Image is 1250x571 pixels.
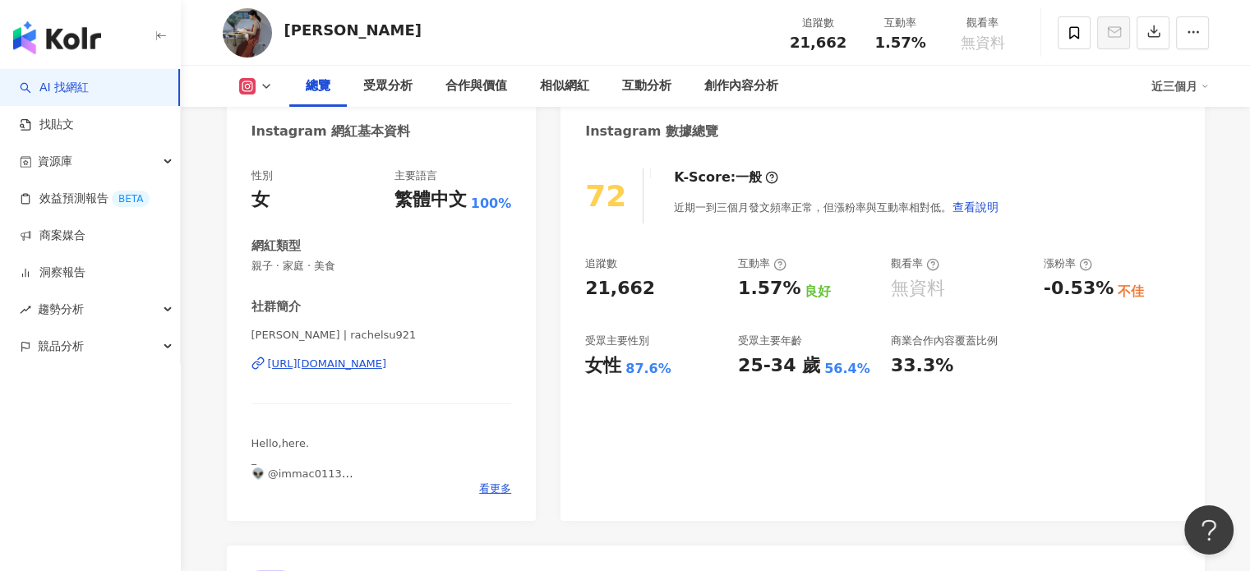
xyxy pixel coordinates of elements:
div: 互動率 [869,15,932,31]
div: 不佳 [1118,283,1144,301]
img: KOL Avatar [223,8,272,58]
div: 72 [585,179,626,213]
a: 商案媒合 [20,228,85,244]
div: 繁體中文 [394,187,467,213]
div: 56.4% [824,360,870,378]
div: 追蹤數 [585,256,617,271]
span: 資源庫 [38,143,72,180]
div: 互動分析 [622,76,671,96]
div: Instagram 數據總覽 [585,122,718,140]
div: 受眾主要性別 [585,334,649,348]
a: [URL][DOMAIN_NAME] [251,357,512,371]
div: -0.53% [1044,276,1114,302]
div: 25-34 歲 [738,353,820,379]
div: 總覽 [306,76,330,96]
div: 33.3% [891,353,953,379]
a: 效益預測報告BETA [20,191,150,207]
span: 親子 · 家庭 · 美食 [251,259,512,274]
div: 漲粉率 [1044,256,1092,271]
div: 1.57% [738,276,800,302]
div: 女 [251,187,270,213]
a: 洞察報告 [20,265,85,281]
span: 趨勢分析 [38,291,84,328]
div: 良好 [805,283,831,301]
div: 網紅類型 [251,237,301,255]
div: 87.6% [625,360,671,378]
span: 21,662 [790,34,846,51]
div: 女性 [585,353,621,379]
div: 一般 [736,168,762,186]
span: 查看說明 [952,200,999,214]
img: logo [13,21,101,54]
div: 無資料 [891,276,945,302]
div: 相似網紅 [540,76,589,96]
div: 受眾主要年齡 [738,334,802,348]
div: [PERSON_NAME] [284,20,422,40]
button: 查看說明 [952,191,999,223]
div: 性別 [251,168,273,183]
div: 合作與價值 [445,76,507,96]
div: 近期一到三個月發文頻率正常，但漲粉率與互動率相對低。 [674,191,999,223]
iframe: Help Scout Beacon - Open [1184,505,1234,555]
div: 觀看率 [952,15,1014,31]
div: 近三個月 [1151,73,1209,99]
div: Instagram 網紅基本資料 [251,122,411,140]
div: K-Score : [674,168,778,186]
div: 社群簡介 [251,298,301,315]
a: searchAI 找網紅 [20,80,89,96]
div: 互動率 [738,256,786,271]
div: 主要語言 [394,168,437,183]
div: 21,662 [585,276,655,302]
div: 受眾分析 [363,76,413,96]
a: 找貼文 [20,117,74,133]
div: [URL][DOMAIN_NAME] [268,357,387,371]
div: 追蹤數 [787,15,850,31]
span: 100% [471,195,511,213]
span: 競品分析 [38,328,84,365]
div: 觀看率 [891,256,939,271]
div: 創作內容分析 [704,76,778,96]
span: rise [20,304,31,315]
span: 看更多 [479,481,511,496]
span: [PERSON_NAME] | rachelsu921 [251,328,512,343]
span: 無資料 [961,35,1005,51]
span: 1.57% [874,35,925,51]
div: 商業合作內容覆蓋比例 [891,334,998,348]
span: Hello,here. _ 👽 @immac0113 2nd @rachelsu921_2nd [251,437,377,495]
